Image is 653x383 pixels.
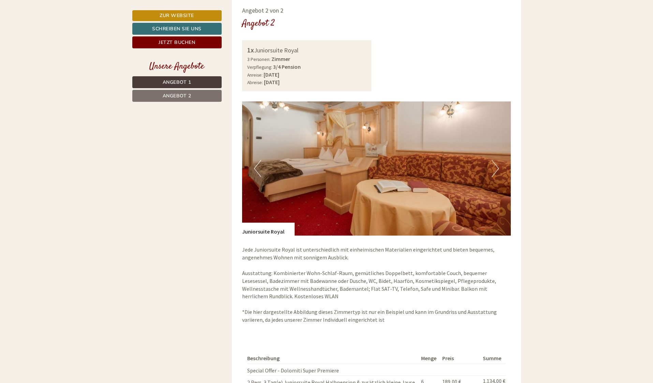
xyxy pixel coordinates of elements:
[247,45,366,55] div: Juniorsuite Royal
[247,80,263,85] small: Abreise:
[264,71,279,78] b: [DATE]
[480,353,505,364] th: Summe
[242,101,511,236] img: image
[492,160,499,177] button: Next
[132,36,222,48] a: Jetzt buchen
[247,64,272,70] small: Verpflegung:
[163,79,191,85] span: Angebot 1
[271,55,290,62] b: Zimmer
[418,353,439,364] th: Menge
[163,93,191,99] span: Angebot 2
[242,17,275,30] div: Angebot 2
[264,79,280,85] b: [DATE]
[273,63,301,70] b: 3/4 Pension
[247,364,418,376] td: Special Offer - Dolomiti Super Premiere
[164,33,258,38] small: 13:47
[242,223,295,236] div: Juniorsuite Royal
[254,160,261,177] button: Previous
[242,6,283,14] span: Angebot 2 von 2
[160,18,264,39] div: Guten Tag, wie können wir Ihnen helfen?
[247,353,418,364] th: Beschreibung
[242,246,511,323] p: Jede Juniorsuite Royal ist unterschiedlich mit einheimischen Materialien eingerichtet und bieten ...
[440,353,480,364] th: Preis
[228,179,269,191] button: Senden
[132,10,222,21] a: Zur Website
[247,72,263,78] small: Anreise:
[132,23,222,35] a: Schreiben Sie uns
[247,46,254,54] b: 1x
[164,20,258,25] div: Sie
[132,60,222,73] div: Unsere Angebote
[247,57,270,62] small: 3 Personen:
[122,5,147,17] div: [DATE]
